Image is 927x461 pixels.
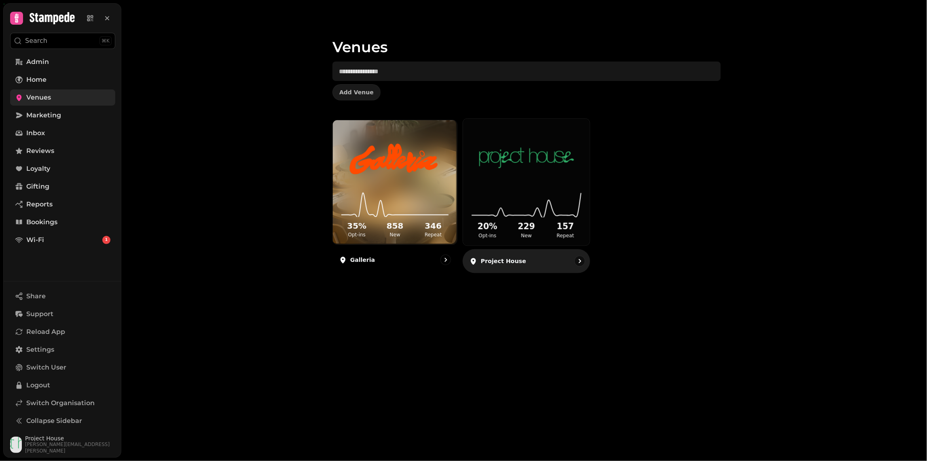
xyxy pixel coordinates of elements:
p: New [377,232,412,238]
a: Reviews [10,143,115,159]
span: Admin [26,57,49,67]
p: Search [25,36,47,46]
img: Project House [479,132,574,185]
span: Venues [26,93,51,102]
span: Add Venue [339,89,374,95]
a: Admin [10,54,115,70]
span: Support [26,309,53,319]
span: Collapse Sidebar [26,416,82,426]
button: Reload App [10,324,115,340]
span: Settings [26,345,54,355]
button: Share [10,288,115,304]
a: Switch Organisation [10,395,115,411]
p: New [509,232,544,239]
span: Reports [26,200,53,209]
a: Bookings [10,214,115,230]
span: Reload App [26,327,65,337]
a: Project House20%Opt-ins229New157RepeatProject House [463,118,590,273]
button: Collapse Sidebar [10,413,115,429]
button: Search⌘K [10,33,115,49]
span: Home [26,75,47,85]
span: Bookings [26,217,57,227]
h2: 157 [548,221,583,233]
a: Reports [10,196,115,212]
button: Logout [10,377,115,393]
span: Logout [26,380,50,390]
button: Switch User [10,359,115,376]
span: [PERSON_NAME][EMAIL_ADDRESS][PERSON_NAME] [25,441,115,454]
svg: go to [442,256,450,264]
h2: 346 [416,220,451,232]
a: Loyalty [10,161,115,177]
span: Gifting [26,182,49,191]
svg: go to [576,257,584,265]
span: Inbox [26,128,45,138]
button: Support [10,306,115,322]
h2: 35 % [339,220,374,232]
button: Add Venue [332,84,381,100]
h2: 858 [377,220,412,232]
span: 1 [105,237,108,243]
img: User avatar [10,437,22,453]
span: Wi-Fi [26,235,44,245]
a: Venues [10,89,115,106]
h2: 20 % [470,221,506,233]
span: Switch User [26,363,66,372]
a: Marketing [10,107,115,123]
a: Settings [10,342,115,358]
p: Opt-ins [339,232,374,238]
span: Loyalty [26,164,50,174]
a: GalleriaGalleria35%Opt-ins858New346RepeatGalleria [332,120,457,272]
span: Marketing [26,110,61,120]
img: Galleria [348,133,441,185]
a: Gifting [10,178,115,195]
p: Project House [481,257,526,265]
h1: Venues [332,19,721,55]
h2: 229 [509,221,544,233]
span: Share [26,291,46,301]
button: User avatarProject House[PERSON_NAME][EMAIL_ADDRESS][PERSON_NAME] [10,436,115,454]
div: ⌘K [99,36,112,45]
span: Reviews [26,146,54,156]
p: Repeat [416,232,451,238]
a: Inbox [10,125,115,141]
span: Switch Organisation [26,398,95,408]
p: Galleria [350,256,375,264]
p: Opt-ins [470,232,506,239]
a: Home [10,72,115,88]
p: Repeat [548,232,583,239]
a: Wi-Fi1 [10,232,115,248]
span: Project House [25,436,115,441]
